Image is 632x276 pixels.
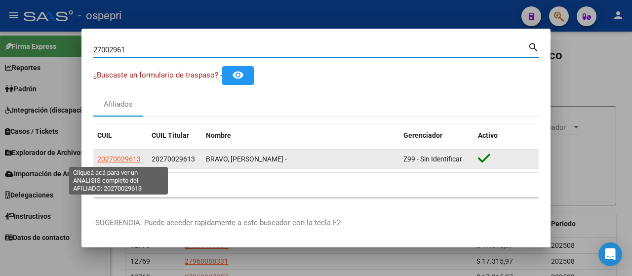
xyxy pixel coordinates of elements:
span: 20270029613 [152,155,195,163]
datatable-header-cell: Nombre [202,125,399,146]
datatable-header-cell: CUIL [93,125,148,146]
span: 20270029613 [97,155,141,163]
datatable-header-cell: Activo [474,125,539,146]
mat-icon: remove_red_eye [232,69,244,81]
datatable-header-cell: CUIL Titular [148,125,202,146]
span: Gerenciador [403,131,442,139]
div: Afiliados [104,99,133,110]
span: Z99 - Sin Identificar [403,155,462,163]
div: Open Intercom Messenger [598,242,622,266]
mat-icon: search [528,40,539,52]
span: Nombre [206,131,231,139]
div: BRAVO, [PERSON_NAME] - [206,154,395,165]
datatable-header-cell: Gerenciador [399,125,474,146]
p: -SUGERENCIA: Puede acceder rapidamente a este buscador con la tecla F2- [93,217,539,229]
span: CUIL [97,131,112,139]
span: CUIL Titular [152,131,189,139]
div: 1 total [93,173,539,197]
span: Activo [478,131,498,139]
span: ¿Buscaste un formulario de traspaso? - [93,71,222,79]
